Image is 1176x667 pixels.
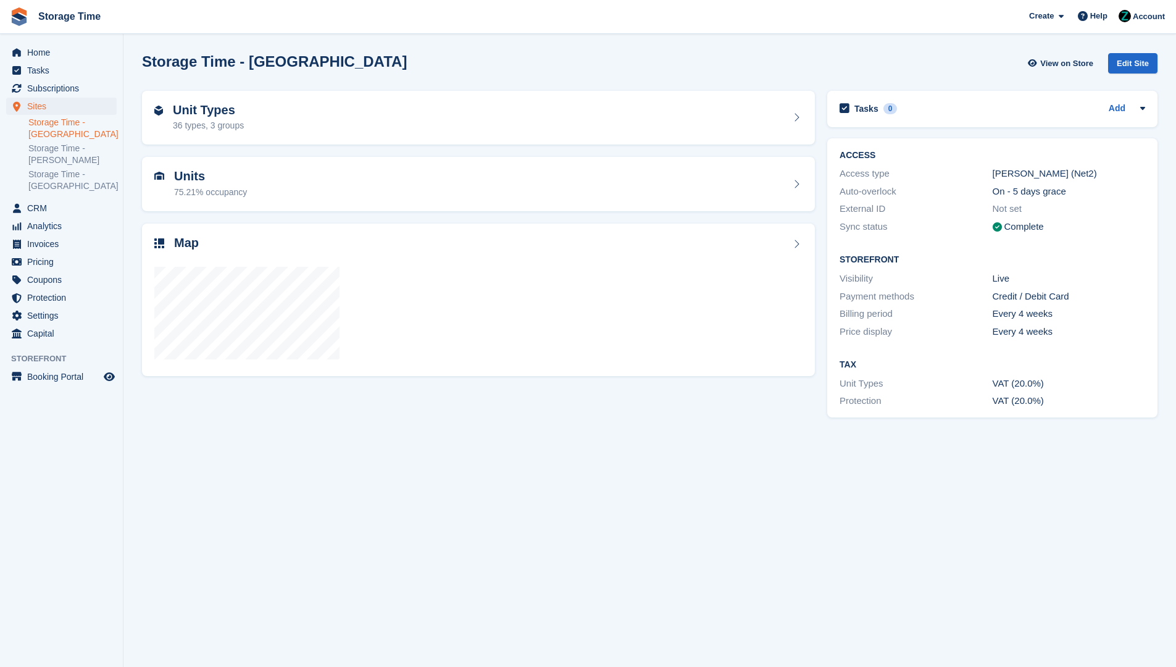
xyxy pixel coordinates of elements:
div: On - 5 days grace [993,185,1145,199]
div: Complete [1004,220,1044,234]
div: Auto-overlock [840,185,992,199]
div: Unit Types [840,377,992,391]
div: Visibility [840,272,992,286]
a: menu [6,368,117,385]
a: Unit Types 36 types, 3 groups [142,91,815,145]
div: Every 4 weeks [993,325,1145,339]
a: Units 75.21% occupancy [142,157,815,211]
h2: Tax [840,360,1145,370]
h2: ACCESS [840,151,1145,161]
span: Sites [27,98,101,115]
div: 75.21% occupancy [174,186,247,199]
div: Sync status [840,220,992,234]
h2: Map [174,236,199,250]
a: Storage Time [33,6,106,27]
img: Zain Sarwar [1119,10,1131,22]
span: Account [1133,10,1165,23]
h2: Unit Types [173,103,244,117]
span: Capital [27,325,101,342]
span: Home [27,44,101,61]
a: menu [6,253,117,271]
span: Create [1029,10,1054,22]
a: menu [6,199,117,217]
div: [PERSON_NAME] (Net2) [993,167,1145,181]
h2: Storefront [840,255,1145,265]
a: menu [6,307,117,324]
a: View on Store [1026,53,1098,73]
a: Preview store [102,369,117,384]
a: Map [142,224,815,377]
span: Help [1090,10,1107,22]
a: Storage Time - [GEOGRAPHIC_DATA] [28,169,117,192]
a: menu [6,217,117,235]
div: Payment methods [840,290,992,304]
span: Invoices [27,235,101,253]
img: stora-icon-8386f47178a22dfd0bd8f6a31ec36ba5ce8667c1dd55bd0f319d3a0aa187defe.svg [10,7,28,26]
h2: Storage Time - [GEOGRAPHIC_DATA] [142,53,407,70]
span: Analytics [27,217,101,235]
a: menu [6,235,117,253]
span: Pricing [27,253,101,271]
div: Edit Site [1108,53,1157,73]
a: Storage Time - [GEOGRAPHIC_DATA] [28,117,117,140]
span: Settings [27,307,101,324]
div: Not set [993,202,1145,216]
span: Booking Portal [27,368,101,385]
a: Edit Site [1108,53,1157,78]
span: Coupons [27,271,101,288]
a: menu [6,325,117,342]
a: menu [6,98,117,115]
h2: Tasks [854,103,878,114]
a: menu [6,289,117,306]
a: Storage Time - [PERSON_NAME] [28,143,117,166]
div: Live [993,272,1145,286]
div: VAT (20.0%) [993,377,1145,391]
span: CRM [27,199,101,217]
div: Credit / Debit Card [993,290,1145,304]
a: Add [1109,102,1125,116]
span: Protection [27,289,101,306]
div: VAT (20.0%) [993,394,1145,408]
div: 0 [883,103,898,114]
span: View on Store [1040,57,1093,70]
a: menu [6,44,117,61]
div: Price display [840,325,992,339]
div: Access type [840,167,992,181]
span: Subscriptions [27,80,101,97]
img: unit-icn-7be61d7bf1b0ce9d3e12c5938cc71ed9869f7b940bace4675aadf7bd6d80202e.svg [154,172,164,180]
a: menu [6,80,117,97]
div: Protection [840,394,992,408]
div: 36 types, 3 groups [173,119,244,132]
img: unit-type-icn-2b2737a686de81e16bb02015468b77c625bbabd49415b5ef34ead5e3b44a266d.svg [154,106,163,115]
div: External ID [840,202,992,216]
h2: Units [174,169,247,183]
div: Every 4 weeks [993,307,1145,321]
span: Tasks [27,62,101,79]
a: menu [6,62,117,79]
span: Storefront [11,353,123,365]
img: map-icn-33ee37083ee616e46c38cad1a60f524a97daa1e2b2c8c0bc3eb3415660979fc1.svg [154,238,164,248]
a: menu [6,271,117,288]
div: Billing period [840,307,992,321]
